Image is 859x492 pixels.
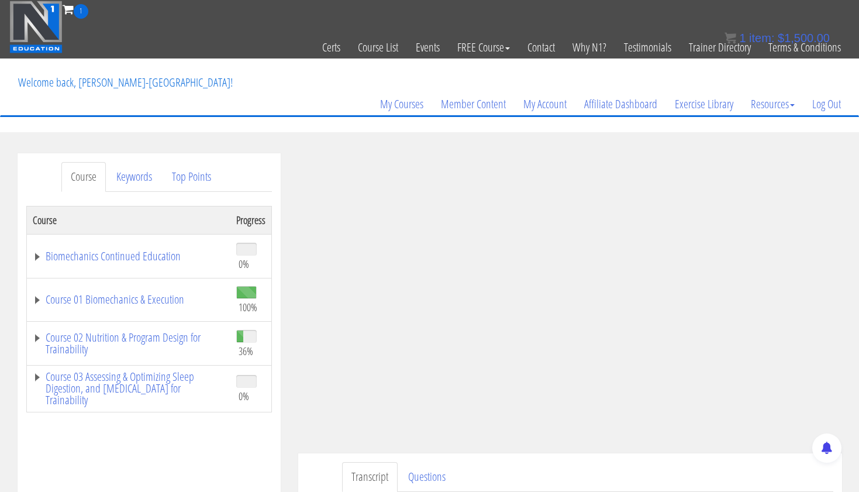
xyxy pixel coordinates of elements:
a: Events [407,19,449,76]
a: Why N1? [564,19,615,76]
a: Trainer Directory [680,19,760,76]
a: 1 [63,1,88,17]
bdi: 1,500.00 [778,32,830,44]
span: 1 [74,4,88,19]
a: Course [61,162,106,192]
a: Course 02 Nutrition & Program Design for Trainability [33,332,225,355]
a: Keywords [107,162,161,192]
a: Questions [399,462,455,492]
a: Exercise Library [666,76,742,132]
th: Course [26,206,230,234]
a: Course 01 Biomechanics & Execution [33,294,225,305]
a: Resources [742,76,803,132]
a: Transcript [342,462,398,492]
span: $ [778,32,784,44]
a: Contact [519,19,564,76]
a: Member Content [432,76,515,132]
a: 1 item: $1,500.00 [725,32,830,44]
p: Welcome back, [PERSON_NAME]-[GEOGRAPHIC_DATA]! [9,59,242,106]
span: 0% [239,390,249,402]
th: Progress [230,206,272,234]
a: Terms & Conditions [760,19,850,76]
a: Top Points [163,162,220,192]
span: 1 [739,32,746,44]
a: My Courses [371,76,432,132]
span: 100% [239,301,257,314]
a: Testimonials [615,19,680,76]
a: Log Out [803,76,850,132]
a: FREE Course [449,19,519,76]
a: Affiliate Dashboard [575,76,666,132]
a: Biomechanics Continued Education [33,250,225,262]
span: item: [749,32,774,44]
a: Course 03 Assessing & Optimizing Sleep Digestion, and [MEDICAL_DATA] for Trainability [33,371,225,406]
span: 0% [239,257,249,270]
img: icon11.png [725,32,736,44]
a: Certs [313,19,349,76]
a: My Account [515,76,575,132]
a: Course List [349,19,407,76]
span: 36% [239,345,253,357]
img: n1-education [9,1,63,53]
